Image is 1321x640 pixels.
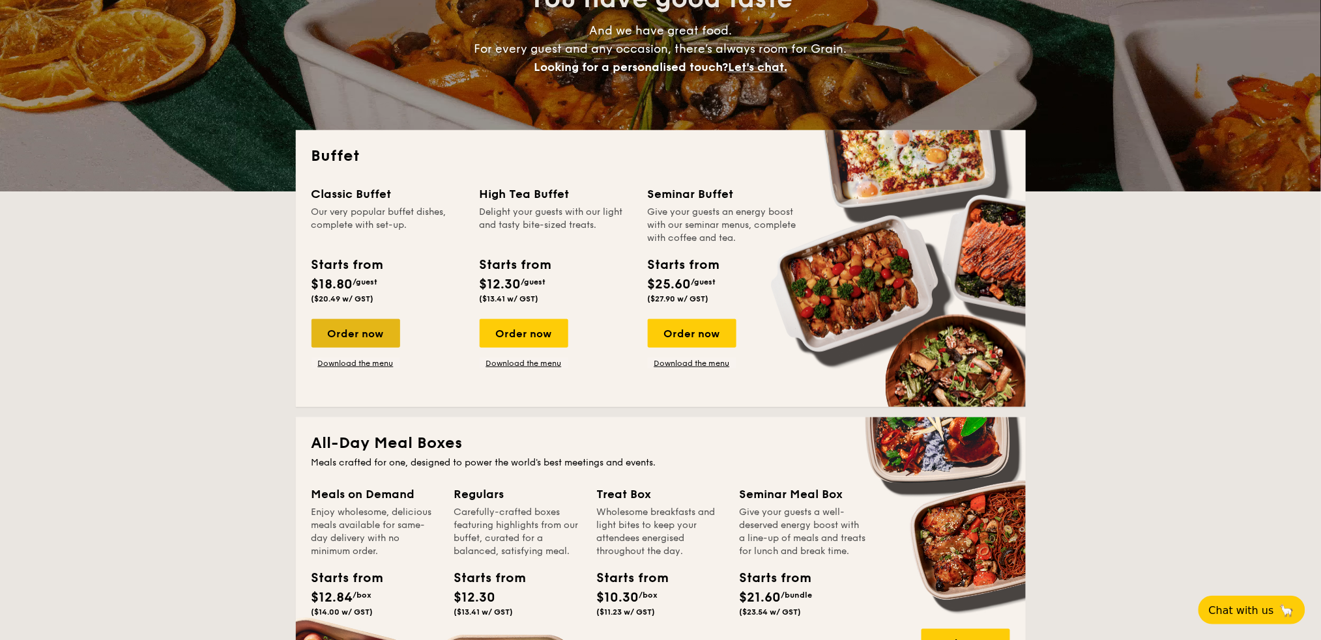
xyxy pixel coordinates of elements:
h2: Buffet [312,146,1010,167]
div: Starts from [454,568,513,588]
div: Order now [480,319,568,348]
h2: All-Day Meal Boxes [312,433,1010,454]
div: Treat Box [597,485,724,503]
div: Classic Buffet [312,185,464,203]
div: Meals crafted for one, designed to power the world's best meetings and events. [312,456,1010,469]
div: Starts from [597,568,656,588]
span: $25.60 [648,277,691,292]
span: Looking for a personalised touch? [534,60,728,74]
span: ($27.90 w/ GST) [648,294,709,303]
div: Carefully-crafted boxes featuring highlights from our buffet, curated for a balanced, satisfying ... [454,506,581,558]
div: Enjoy wholesome, delicious meals available for same-day delivery with no minimum order. [312,506,439,558]
span: Chat with us [1209,604,1274,617]
button: Chat with us🦙 [1198,596,1305,624]
span: $21.60 [740,590,781,605]
span: $12.30 [454,590,496,605]
div: Order now [648,319,736,348]
span: And we have great food. For every guest and any occasion, there’s always room for Grain. [474,23,847,74]
span: ($14.00 w/ GST) [312,607,373,617]
div: Wholesome breakfasts and light bites to keep your attendees energised throughout the day. [597,506,724,558]
div: Starts from [312,255,383,275]
span: ($13.41 w/ GST) [480,294,539,303]
span: ($23.54 w/ GST) [740,607,802,617]
span: $12.30 [480,277,521,292]
span: /box [639,591,658,600]
span: /guest [691,277,716,286]
span: Let's chat. [728,60,787,74]
div: Starts from [740,568,798,588]
span: /guest [521,277,546,286]
span: ($20.49 w/ GST) [312,294,374,303]
div: High Tea Buffet [480,185,632,203]
div: Seminar Buffet [648,185,800,203]
div: Regulars [454,485,581,503]
div: Seminar Meal Box [740,485,867,503]
span: ($11.23 w/ GST) [597,607,656,617]
div: Delight your guests with our light and tasty bite-sized treats. [480,206,632,245]
span: $18.80 [312,277,353,292]
span: 🦙 [1279,603,1295,618]
span: $10.30 [597,590,639,605]
a: Download the menu [648,358,736,369]
div: Starts from [480,255,551,275]
div: Starts from [648,255,719,275]
div: Our very popular buffet dishes, complete with set-up. [312,206,464,245]
div: Starts from [312,568,370,588]
a: Download the menu [312,358,400,369]
span: /guest [353,277,378,286]
span: /box [353,591,372,600]
span: ($13.41 w/ GST) [454,607,514,617]
div: Order now [312,319,400,348]
div: Meals on Demand [312,485,439,503]
a: Download the menu [480,358,568,369]
div: Give your guests an energy boost with our seminar menus, complete with coffee and tea. [648,206,800,245]
div: Give your guests a well-deserved energy boost with a line-up of meals and treats for lunch and br... [740,506,867,558]
span: $12.84 [312,590,353,605]
span: /bundle [781,591,813,600]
